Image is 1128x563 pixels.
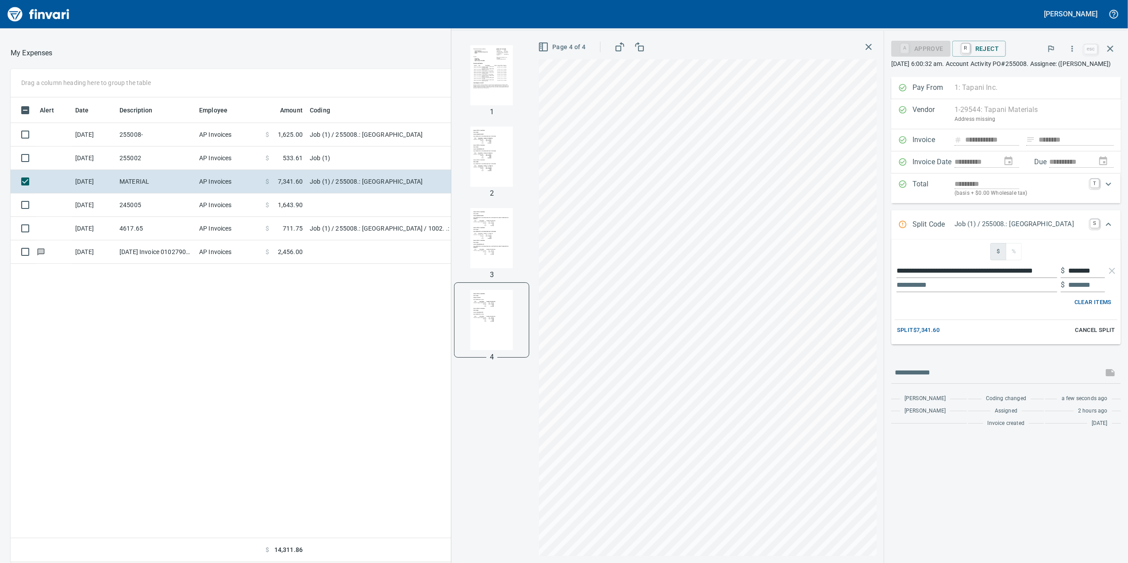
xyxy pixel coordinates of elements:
[196,217,262,240] td: AP Invoices
[116,170,196,193] td: MATERIAL
[116,217,196,240] td: 4617.65
[988,419,1025,428] span: Invoice created
[40,105,54,116] span: Alert
[1107,266,1117,276] button: Remove Line Item
[1100,362,1121,383] span: This records your message into the invoice and notifies anyone mentioned
[72,193,116,217] td: [DATE]
[540,42,585,53] span: Page 4 of 4
[891,174,1121,203] div: Expand
[891,59,1121,68] p: [DATE] 6:00:32 am. Account Activity PO#255008. Assignee: ([PERSON_NAME])
[905,407,946,416] span: [PERSON_NAME]
[891,210,1121,239] div: Expand
[266,154,269,162] span: $
[266,224,269,233] span: $
[72,240,116,264] td: [DATE]
[283,154,303,162] span: 533.61
[266,130,269,139] span: $
[1063,39,1082,58] button: More
[280,105,303,116] span: Amount
[959,41,999,56] span: Reject
[72,170,116,193] td: [DATE]
[990,243,1006,260] button: $
[994,247,1003,257] span: $
[40,105,65,116] span: Alert
[1041,39,1061,58] button: Flag
[490,188,494,199] p: 2
[11,48,53,58] p: My Expenses
[1084,44,1097,54] a: esc
[1092,419,1108,428] span: [DATE]
[5,4,72,25] img: Finvari
[1042,7,1100,21] button: [PERSON_NAME]
[119,105,164,116] span: Description
[490,107,494,117] p: 1
[1074,297,1112,308] span: Clear Items
[274,545,303,555] span: 14,311.86
[1075,325,1115,335] span: Cancel Split
[119,105,153,116] span: Description
[306,147,527,170] td: Job (1)
[912,219,955,231] p: Split Code
[306,217,527,240] td: Job (1) / 255008.: [GEOGRAPHIC_DATA] / 1002. .: Equipment Rental / 5: Other
[116,240,196,264] td: [DATE] Invoice 010279005 from Oldcastle Precast Inc. (1-11232)
[278,177,303,186] span: 7,341.60
[36,249,46,255] span: Has messages
[490,270,494,280] p: 3
[283,224,303,233] span: 711.75
[986,394,1026,403] span: Coding changed
[72,147,116,170] td: [DATE]
[266,545,269,555] span: $
[1061,266,1065,276] p: $
[72,217,116,240] td: [DATE]
[266,177,269,186] span: $
[897,325,939,335] span: Split $7,341.60
[955,189,1085,198] p: (basis + $0.00 Wholesale tax)
[995,407,1017,416] span: Assigned
[1044,9,1097,19] h5: [PERSON_NAME]
[1073,324,1117,337] button: Cancel Split
[278,130,303,139] span: 1,625.00
[310,105,342,116] span: Coding
[536,39,589,55] button: Page 4 of 4
[278,201,303,209] span: 1,643.90
[75,105,89,116] span: Date
[1072,296,1114,309] button: Clear Items
[11,48,53,58] nav: breadcrumb
[196,147,262,170] td: AP Invoices
[462,208,522,268] img: Page 3
[266,247,269,256] span: $
[1090,219,1099,228] a: S
[116,123,196,147] td: 255008-
[116,193,196,217] td: 245005
[116,147,196,170] td: 255002
[462,290,522,350] img: Page 4
[21,78,151,87] p: Drag a column heading here to group the table
[1061,280,1065,290] p: $
[1062,394,1108,403] span: a few seconds ago
[1082,38,1121,59] span: Close invoice
[912,179,955,198] p: Total
[310,105,330,116] span: Coding
[266,201,269,209] span: $
[196,170,262,193] td: AP Invoices
[196,123,262,147] td: AP Invoices
[905,394,946,403] span: [PERSON_NAME]
[196,240,262,264] td: AP Invoices
[1009,247,1018,257] span: %
[952,41,1006,57] button: RReject
[1090,179,1099,188] a: T
[895,324,942,337] button: Split$7,341.60
[196,193,262,217] td: AP Invoices
[462,45,522,105] img: Page 1
[891,44,951,52] div: Job Phase required
[1078,407,1108,416] span: 2 hours ago
[72,123,116,147] td: [DATE]
[306,170,527,193] td: Job (1) / 255008.: [GEOGRAPHIC_DATA]
[306,123,527,147] td: Job (1) / 255008.: [GEOGRAPHIC_DATA]
[199,105,239,116] span: Employee
[1006,243,1022,260] button: %
[199,105,227,116] span: Employee
[269,105,303,116] span: Amount
[955,219,1085,229] p: Job (1) / 255008.: [GEOGRAPHIC_DATA]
